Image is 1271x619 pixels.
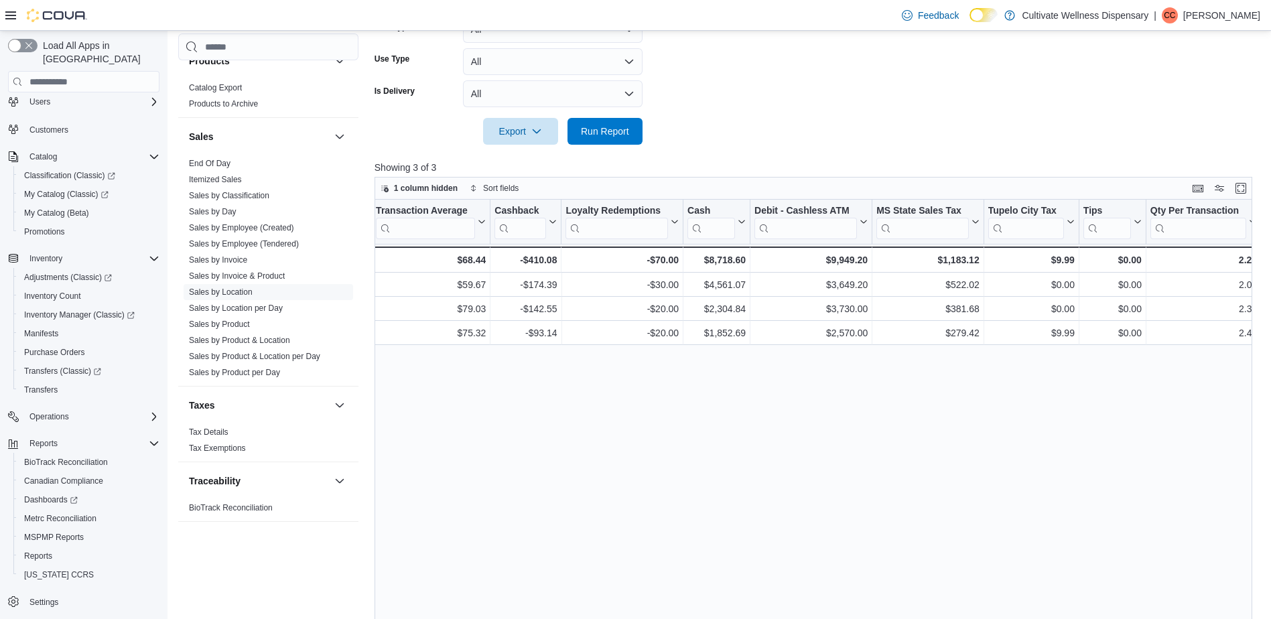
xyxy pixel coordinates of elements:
span: Classification (Classic) [24,170,115,181]
span: MSPMP Reports [19,529,159,545]
a: Sales by Employee (Created) [189,223,294,232]
a: Sales by Invoice & Product [189,271,285,281]
button: All [463,48,643,75]
span: Catalog Export [189,82,242,93]
div: Products [178,80,358,117]
a: Adjustments (Classic) [19,269,117,285]
label: Is Delivery [375,86,415,96]
button: Inventory [3,249,165,268]
span: Washington CCRS [19,567,159,583]
span: Purchase Orders [19,344,159,360]
span: Inventory Manager (Classic) [24,309,135,320]
button: Metrc Reconciliation [13,509,165,528]
span: Dashboards [24,494,78,505]
span: [US_STATE] CCRS [24,569,94,580]
span: Promotions [24,226,65,237]
a: Sales by Product [189,320,250,329]
button: Products [189,54,329,68]
span: BioTrack Reconciliation [19,454,159,470]
a: Sales by Product per Day [189,368,280,377]
span: Itemized Sales [189,174,242,185]
button: Reports [24,435,63,452]
a: Settings [24,594,64,610]
a: Tax Details [189,427,228,437]
button: Operations [3,407,165,426]
span: Catalog [24,149,159,165]
span: Users [24,94,159,110]
span: Reports [19,548,159,564]
span: Promotions [19,224,159,240]
span: Adjustments (Classic) [24,272,112,283]
button: Catalog [3,147,165,166]
button: Sort fields [464,180,524,196]
span: Sales by Day [189,206,237,217]
span: Sort fields [483,183,519,194]
button: Transfers [13,381,165,399]
h3: Sales [189,130,214,143]
span: My Catalog (Classic) [24,189,109,200]
a: MSPMP Reports [19,529,89,545]
span: Transfers [24,385,58,395]
a: Transfers [19,382,63,398]
span: Sales by Product & Location per Day [189,351,320,362]
span: Inventory Manager (Classic) [19,307,159,323]
a: Transfers (Classic) [13,362,165,381]
span: Operations [24,409,159,425]
span: Classification (Classic) [19,167,159,184]
button: Inventory [24,251,68,267]
div: -$70.00 [565,252,679,268]
span: Manifests [24,328,58,339]
button: Export [483,118,558,145]
span: BioTrack Reconciliation [24,457,108,468]
span: BioTrack Reconciliation [189,502,273,513]
span: Dashboards [19,492,159,508]
div: Taxes [178,424,358,462]
div: Traceability [178,500,358,521]
button: Canadian Compliance [13,472,165,490]
img: Cova [27,9,87,22]
a: [US_STATE] CCRS [19,567,99,583]
button: BioTrack Reconciliation [13,453,165,472]
div: $9.99 [988,252,1074,268]
span: Load All Apps in [GEOGRAPHIC_DATA] [38,39,159,66]
button: All [463,80,643,107]
a: Tax Exemptions [189,443,246,453]
a: Purchase Orders [19,344,90,360]
button: Taxes [332,397,348,413]
a: Inventory Manager (Classic) [13,305,165,324]
span: Purchase Orders [24,347,85,358]
span: Sales by Employee (Created) [189,222,294,233]
a: Adjustments (Classic) [13,268,165,287]
button: Reports [13,547,165,565]
span: Feedback [918,9,959,22]
span: CC [1164,7,1175,23]
a: Sales by Classification [189,191,269,200]
p: Showing 3 of 3 [375,161,1262,174]
a: Sales by Location [189,287,253,297]
a: Inventory Manager (Classic) [19,307,140,323]
div: -$410.08 [494,252,557,268]
a: Promotions [19,224,70,240]
div: $0.00 [1083,252,1142,268]
span: MSPMP Reports [24,532,84,543]
span: Inventory Count [24,291,81,301]
a: My Catalog (Classic) [19,186,114,202]
a: Transfers (Classic) [19,363,107,379]
h3: Taxes [189,399,215,412]
a: End Of Day [189,159,230,168]
span: My Catalog (Beta) [19,205,159,221]
a: Feedback [896,2,964,29]
button: Products [332,53,348,69]
span: 1 column hidden [394,183,458,194]
button: Catalog [24,149,62,165]
a: Classification (Classic) [13,166,165,185]
a: Sales by Day [189,207,237,216]
span: Adjustments (Classic) [19,269,159,285]
span: Catalog [29,151,57,162]
button: 1 column hidden [375,180,463,196]
h3: Traceability [189,474,241,488]
span: Canadian Compliance [24,476,103,486]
